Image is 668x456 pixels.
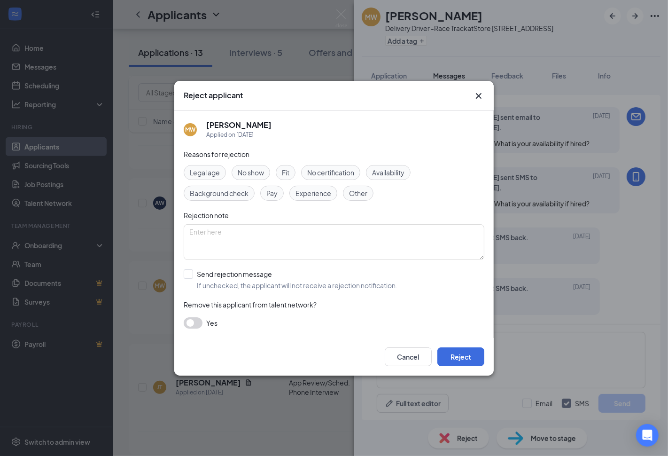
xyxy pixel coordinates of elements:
span: Fit [282,167,289,178]
button: Close [473,90,484,102]
span: No show [238,167,264,178]
button: Reject [437,347,484,366]
h3: Reject applicant [184,90,243,101]
span: Reasons for rejection [184,150,249,158]
span: Background check [190,188,249,198]
span: Rejection note [184,211,229,220]
h5: [PERSON_NAME] [206,120,272,130]
span: Legal age [190,167,220,178]
span: Experience [295,188,331,198]
div: MW [185,126,195,134]
span: Yes [206,317,217,329]
span: No certification [307,167,354,178]
div: Open Intercom Messenger [636,424,659,447]
span: Other [349,188,367,198]
svg: Cross [473,90,484,102]
div: Applied on [DATE] [206,130,272,140]
span: Availability [372,167,404,178]
span: Remove this applicant from talent network? [184,300,317,309]
button: Cancel [385,347,432,366]
span: Pay [266,188,278,198]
